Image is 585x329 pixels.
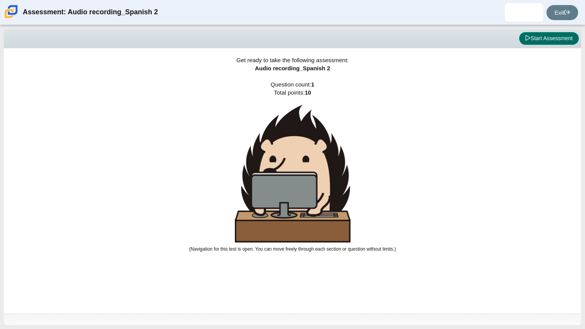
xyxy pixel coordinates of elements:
b: 10 [305,89,311,96]
span: Audio recording_Spanish 2 [255,65,330,71]
a: Carmen School of Science & Technology [3,14,19,21]
b: 1 [311,81,314,88]
img: Carmen School of Science & Technology [3,3,19,20]
div: Assessment: Audio recording_Spanish 2 [23,3,158,22]
img: hedgehog-behind-computer-large.png [235,105,351,243]
small: (Navigation for this test is open. You can move freely through each section or question without l... [189,246,396,252]
span: Get ready to take the following assessment: [236,57,349,63]
button: Start Assessment [519,32,579,45]
span: Question count: Total points: [189,81,396,252]
a: Exit [546,5,578,20]
img: isabella.farias.Mku0Z0 [518,6,530,19]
